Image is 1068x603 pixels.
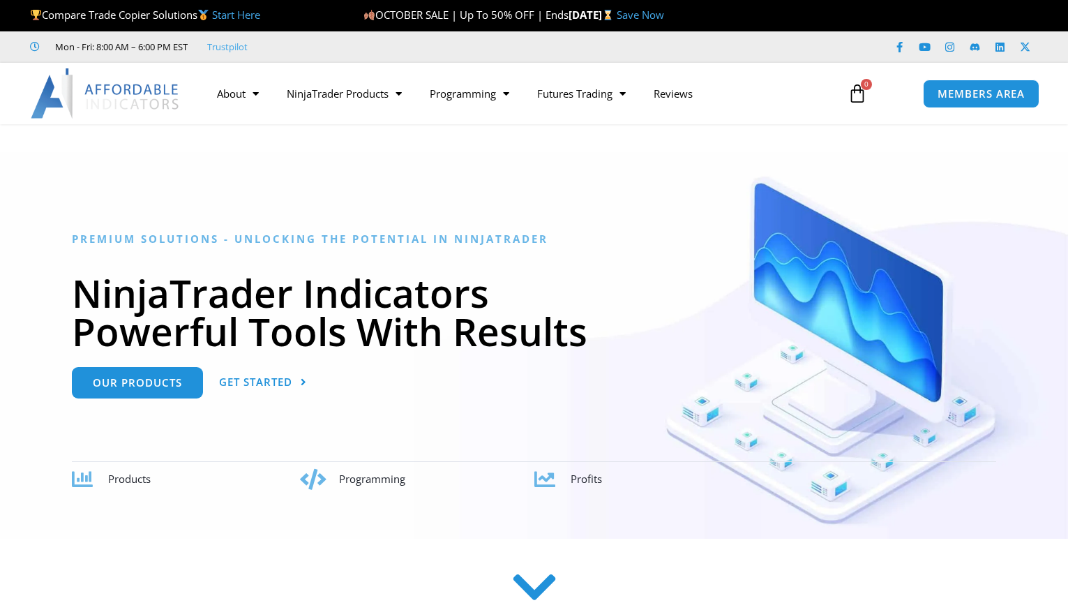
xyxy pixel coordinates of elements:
[203,77,834,110] nav: Menu
[938,89,1025,99] span: MEMBERS AREA
[617,8,664,22] a: Save Now
[827,73,888,114] a: 0
[364,10,375,20] img: 🍂
[30,8,260,22] span: Compare Trade Copier Solutions
[219,367,307,399] a: Get Started
[273,77,416,110] a: NinjaTrader Products
[861,79,872,90] span: 0
[923,80,1039,108] a: MEMBERS AREA
[31,68,181,119] img: LogoAI | Affordable Indicators – NinjaTrader
[571,472,602,486] span: Profits
[207,38,248,55] a: Trustpilot
[198,10,209,20] img: 🥇
[72,232,996,246] h6: Premium Solutions - Unlocking the Potential in NinjaTrader
[219,377,292,387] span: Get Started
[339,472,405,486] span: Programming
[640,77,707,110] a: Reviews
[72,367,203,399] a: Our Products
[212,8,260,22] a: Start Here
[31,10,41,20] img: 🏆
[569,8,617,22] strong: [DATE]
[93,378,182,388] span: Our Products
[603,10,613,20] img: ⌛
[72,274,996,350] h1: NinjaTrader Indicators Powerful Tools With Results
[416,77,523,110] a: Programming
[523,77,640,110] a: Futures Trading
[108,472,151,486] span: Products
[203,77,273,110] a: About
[363,8,569,22] span: OCTOBER SALE | Up To 50% OFF | Ends
[52,38,188,55] span: Mon - Fri: 8:00 AM – 6:00 PM EST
